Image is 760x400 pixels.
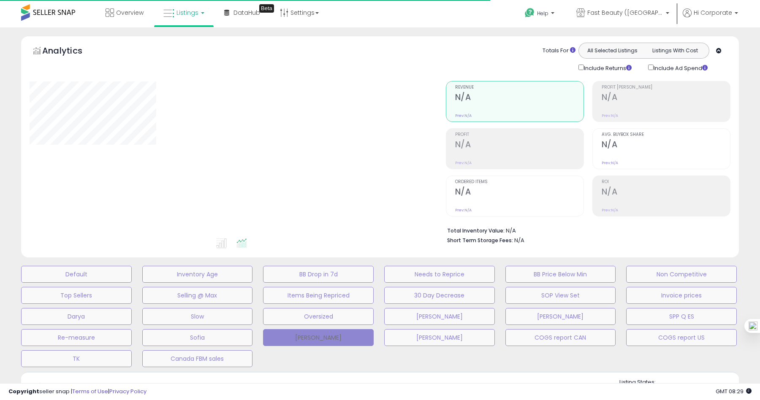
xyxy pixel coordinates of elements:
button: TK [21,350,132,367]
a: Hi Corporate [683,8,738,27]
button: 30 Day Decrease [384,287,495,304]
h2: N/A [602,140,730,151]
button: Slow [142,308,253,325]
button: Oversized [263,308,374,325]
small: Prev: N/A [455,208,472,213]
button: Non Competitive [626,266,737,283]
button: Items Being Repriced [263,287,374,304]
div: Include Returns [572,63,642,73]
button: COGS report CAN [505,329,616,346]
button: Canada FBM sales [142,350,253,367]
button: Default [21,266,132,283]
h2: N/A [455,187,584,198]
span: ROI [602,180,730,184]
button: [PERSON_NAME] [384,308,495,325]
button: Needs to Reprice [384,266,495,283]
span: N/A [514,236,524,244]
button: Darya [21,308,132,325]
b: Total Inventory Value: [447,227,505,234]
button: BB Drop in 7d [263,266,374,283]
button: [PERSON_NAME] [384,329,495,346]
h2: N/A [602,187,730,198]
div: Tooltip anchor [259,4,274,13]
button: [PERSON_NAME] [263,329,374,346]
span: Profit [PERSON_NAME] [602,85,730,90]
div: seller snap | | [8,388,147,396]
button: Re-measure [21,329,132,346]
small: Prev: N/A [602,113,618,118]
span: Ordered Items [455,180,584,184]
button: [PERSON_NAME] [505,308,616,325]
small: Prev: N/A [455,113,472,118]
span: Avg. Buybox Share [602,132,730,137]
span: Profit [455,132,584,137]
small: Prev: N/A [602,160,618,165]
small: Prev: N/A [602,208,618,213]
h2: N/A [602,92,730,104]
span: Overview [116,8,144,17]
button: All Selected Listings [581,45,644,56]
button: COGS report US [626,329,737,346]
h2: N/A [455,140,584,151]
button: Selling @ Max [142,287,253,304]
strong: Copyright [8,387,39,395]
button: SPP Q ES [626,308,737,325]
h5: Analytics [42,45,99,59]
span: Fast Beauty ([GEOGRAPHIC_DATA]) [587,8,663,17]
div: Include Ad Spend [642,63,721,73]
span: DataHub [233,8,260,17]
span: Help [537,10,548,17]
li: N/A [447,225,724,235]
a: Help [518,1,563,27]
b: Short Term Storage Fees: [447,237,513,244]
span: Listings [176,8,198,17]
button: Listings With Cost [643,45,706,56]
button: Sofia [142,329,253,346]
span: Hi Corporate [694,8,732,17]
button: BB Price Below Min [505,266,616,283]
img: one_i.png [749,322,757,330]
h2: N/A [455,92,584,104]
button: Top Sellers [21,287,132,304]
i: Get Help [524,8,535,18]
button: Invoice prices [626,287,737,304]
small: Prev: N/A [455,160,472,165]
button: Inventory Age [142,266,253,283]
div: Totals For [543,47,575,55]
button: SOP View Set [505,287,616,304]
span: Revenue [455,85,584,90]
